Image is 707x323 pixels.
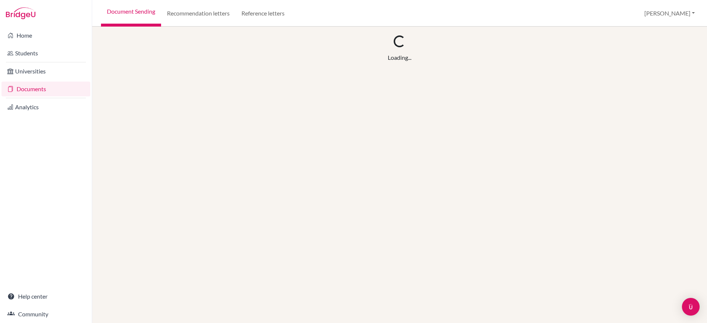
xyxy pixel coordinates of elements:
a: Community [1,307,90,322]
a: Help center [1,289,90,304]
a: Analytics [1,100,90,114]
a: Home [1,28,90,43]
img: Bridge-U [6,7,35,19]
a: Universities [1,64,90,79]
a: Students [1,46,90,61]
div: Open Intercom Messenger [682,298,700,316]
a: Documents [1,82,90,96]
button: [PERSON_NAME] [641,6,698,20]
div: Loading... [388,53,411,62]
